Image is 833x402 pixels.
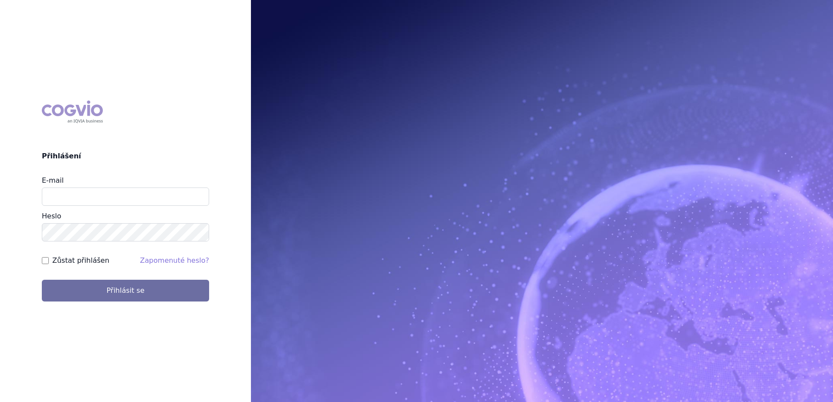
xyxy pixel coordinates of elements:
label: Heslo [42,212,61,220]
label: E-mail [42,176,64,184]
h2: Přihlášení [42,151,209,161]
button: Přihlásit se [42,280,209,301]
a: Zapomenuté heslo? [140,256,209,265]
div: COGVIO [42,100,103,123]
label: Zůstat přihlášen [52,255,109,266]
